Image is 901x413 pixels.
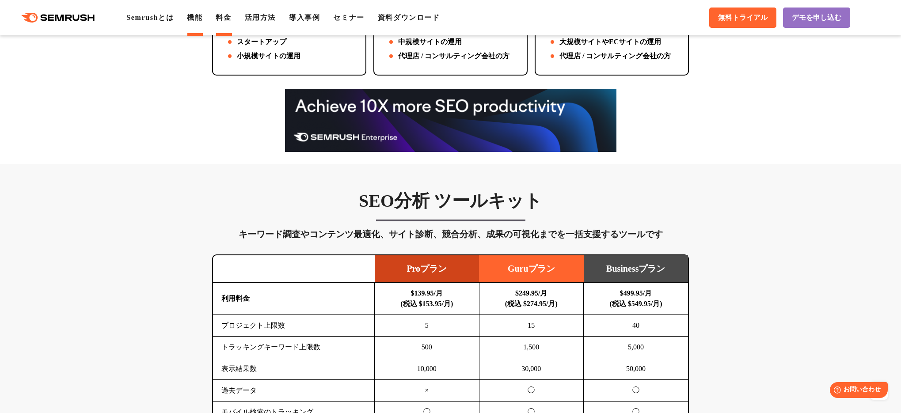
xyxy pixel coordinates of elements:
td: 500 [375,337,479,358]
li: 小規模サイトの運用 [224,51,354,61]
a: Semrushとは [126,14,174,21]
div: キーワード調査やコンテンツ最適化、サイト診断、競合分析、成果の可視化までを一括支援するツールです [212,227,689,241]
td: Guruプラン [479,255,584,283]
td: ◯ [584,380,688,402]
li: スタートアップ [224,37,354,47]
li: 大規模サイトやECサイトの運用 [547,37,677,47]
td: × [375,380,479,402]
td: Businessプラン [584,255,688,283]
td: ◯ [479,380,584,402]
li: 代理店 / コンサルティング会社の方 [547,51,677,61]
div: ドメイン: [DOMAIN_NAME] [23,23,102,31]
b: $499.95/月 (税込 $549.95/月) [609,289,662,307]
td: 過去データ [213,380,375,402]
a: 無料トライアル [709,8,776,28]
b: 利用料金 [221,295,250,302]
div: v 4.0.25 [25,14,43,21]
span: 無料トライアル [718,13,768,23]
div: ドメイン概要 [40,53,74,59]
h3: SEO分析 ツールキット [212,190,689,212]
td: 50,000 [584,358,688,380]
td: 15 [479,315,584,337]
td: プロジェクト上限数 [213,315,375,337]
td: 表示結果数 [213,358,375,380]
li: 中規模サイトの運用 [386,37,515,47]
iframe: Help widget launcher [822,379,891,403]
img: website_grey.svg [14,23,21,31]
span: デモを申し込む [792,13,841,23]
td: 5 [375,315,479,337]
a: 資料ダウンロード [378,14,440,21]
a: 導入事例 [289,14,320,21]
td: 5,000 [584,337,688,358]
a: 機能 [187,14,202,21]
td: 1,500 [479,337,584,358]
img: logo_orange.svg [14,14,21,21]
td: トラッキングキーワード上限数 [213,337,375,358]
img: tab_domain_overview_orange.svg [30,52,37,59]
b: $139.95/月 (税込 $153.95/月) [400,289,453,307]
td: Proプラン [375,255,479,283]
b: $249.95/月 (税込 $274.95/月) [505,289,558,307]
td: 10,000 [375,358,479,380]
img: tab_keywords_by_traffic_grey.svg [93,52,100,59]
a: 活用方法 [245,14,276,21]
td: 30,000 [479,358,584,380]
a: セミナー [333,14,364,21]
a: 料金 [216,14,231,21]
div: キーワード流入 [103,53,142,59]
a: デモを申し込む [783,8,850,28]
li: 代理店 / コンサルティング会社の方 [386,51,515,61]
td: 40 [584,315,688,337]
